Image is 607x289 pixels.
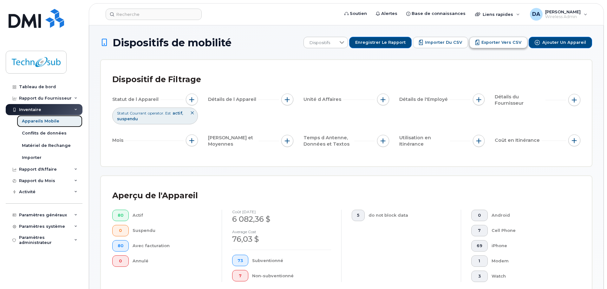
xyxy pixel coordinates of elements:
div: Watch [492,271,571,282]
div: Android [492,210,571,221]
div: Cell Phone [492,225,571,236]
div: Avec facturation [133,240,212,252]
button: 80 [112,210,129,221]
button: 69 [471,240,488,252]
div: 6 082,36 $ [232,214,331,225]
div: Dispositif de Filtrage [112,71,201,88]
button: 1 [471,255,488,267]
div: Annulé [133,255,212,267]
span: Unité d Affaires [303,96,343,103]
button: Enregistrer le rapport [349,37,412,48]
span: 7 [238,273,243,279]
span: 0 [477,213,482,218]
div: Modem [492,255,571,267]
span: 3 [477,274,482,279]
button: 0 [112,225,129,236]
div: iPhone [492,240,571,252]
span: 5 [357,213,359,218]
div: Aperçu de l'Appareil [112,187,198,204]
div: Suspendu [133,225,212,236]
span: Utilisation en Itinérance [399,135,450,148]
span: 0 [118,228,123,233]
span: 80 [118,213,123,218]
span: Dispositifs [304,37,336,49]
span: 7 [477,228,482,233]
span: Mois [112,137,125,144]
span: 80 [118,243,123,248]
span: 0 [118,259,123,264]
span: Coût en Itinérance [495,137,542,144]
button: Exporter vers CSV [469,37,527,48]
span: actif [173,111,183,115]
h4: Average cost [232,230,331,234]
button: 80 [112,240,129,252]
span: Ajouter un appareil [542,40,586,45]
span: operator. Est [148,110,171,116]
div: Actif [133,210,212,221]
span: Exporter vers CSV [481,40,521,45]
span: 1 [477,259,482,264]
button: Ajouter un appareil [529,37,592,48]
span: Détails de l'Employé [399,96,450,103]
button: 5 [352,210,365,221]
span: [PERSON_NAME] et Moyennes [208,135,259,148]
button: 7 [471,225,488,236]
span: Statut Courrant [117,110,147,116]
span: 73 [238,258,243,263]
div: do not block data [369,210,451,221]
button: 7 [232,270,248,281]
span: 69 [477,243,482,248]
button: Importer du CSV [413,37,468,48]
button: 3 [471,271,488,282]
h4: coût [DATE] [232,210,331,214]
span: Détails du Fournisseur [495,94,545,107]
button: 73 [232,255,248,266]
span: suspendu [117,116,138,121]
button: 0 [112,255,129,267]
span: Détails de l Appareil [208,96,258,103]
span: Enregistrer le rapport [355,40,406,45]
button: 0 [471,210,488,221]
span: Temps d Antenne, Données et Textos [303,135,354,148]
span: Statut de l Appareil [112,96,160,103]
span: Dispositifs de mobilité [113,37,232,48]
div: Subventionné [252,255,331,266]
span: Importer du CSV [425,40,462,45]
div: 76,03 $ [232,234,331,245]
div: Non-subventionné [252,270,331,281]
